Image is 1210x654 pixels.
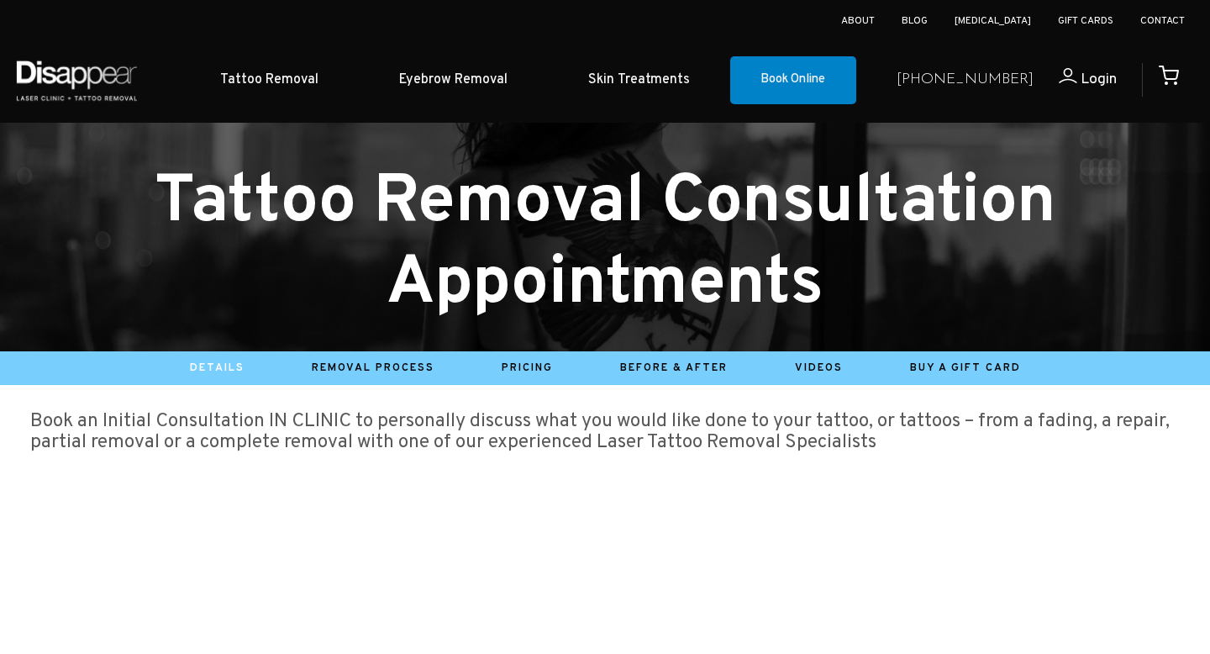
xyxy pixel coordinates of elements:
[548,55,730,106] a: Skin Treatments
[902,14,928,28] a: Blog
[620,361,728,375] a: Before & After
[730,56,856,105] a: Book Online
[1034,68,1117,92] a: Login
[502,361,553,375] a: Pricing
[190,361,245,375] a: Details
[180,55,359,106] a: Tattoo Removal
[1058,14,1113,28] a: Gift Cards
[1081,70,1117,89] span: Login
[13,50,140,110] img: Disappear - Laser Clinic and Tattoo Removal Services in Sydney, Australia
[1140,14,1185,28] a: Contact
[795,361,843,375] a: Videos
[155,161,1056,328] small: Tattoo Removal Consultation Appointments
[841,14,875,28] a: About
[955,14,1031,28] a: [MEDICAL_DATA]
[910,361,1021,375] a: Buy A Gift Card
[359,55,548,106] a: Eyebrow Removal
[897,68,1034,92] a: [PHONE_NUMBER]
[312,361,434,375] a: Removal Process
[30,409,1170,455] big: Book an Initial Consultation IN CLINIC to personally discuss what you would like done to your tat...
